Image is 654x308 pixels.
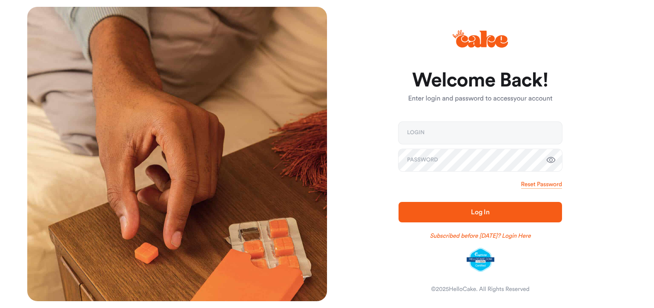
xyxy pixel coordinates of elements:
a: Subscribed before [DATE]? Login Here [430,232,531,240]
div: © 2025 HelloCake. All Rights Reserved [431,285,529,294]
span: Log In [471,209,490,216]
h1: Welcome Back! [399,70,562,91]
img: legit-script-certified.png [467,248,494,272]
a: Reset Password [521,180,562,189]
button: Log In [399,202,562,222]
p: Enter login and password to access your account [399,94,562,104]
